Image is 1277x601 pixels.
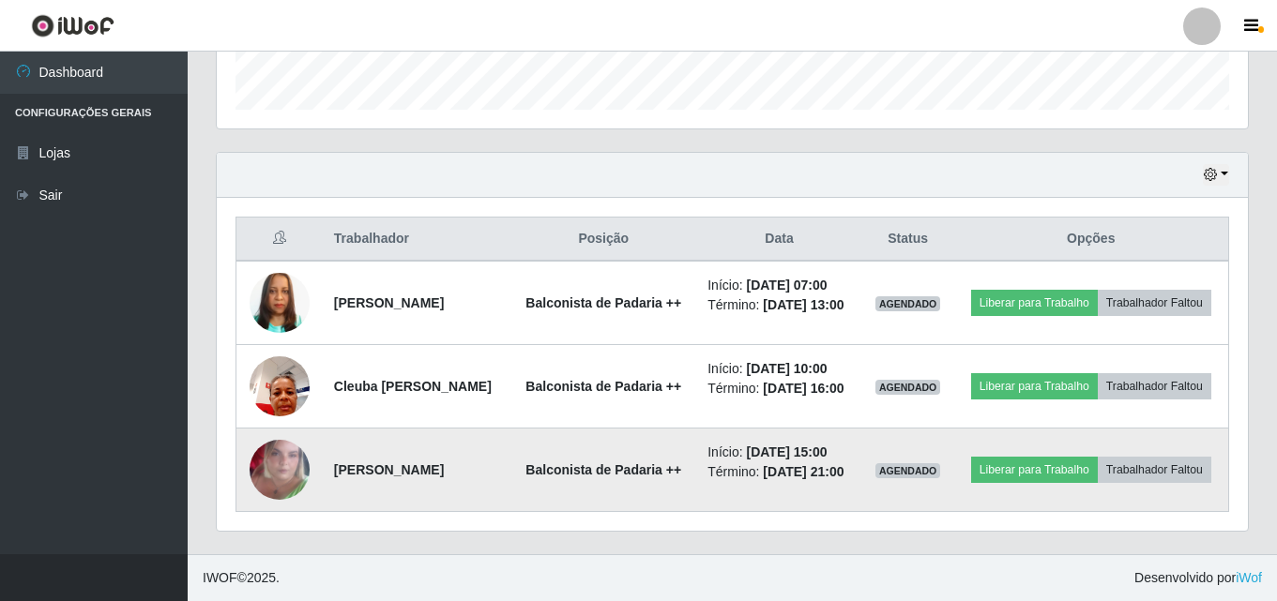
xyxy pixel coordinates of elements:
[250,416,310,523] img: 1748981106341.jpeg
[746,278,827,293] time: [DATE] 07:00
[875,380,941,395] span: AGENDADO
[707,276,851,295] li: Início:
[707,443,851,462] li: Início:
[525,462,681,477] strong: Balconista de Padaria ++
[203,570,237,585] span: IWOF
[707,462,851,482] li: Término:
[250,346,310,426] img: 1691073394546.jpeg
[746,361,827,376] time: [DATE] 10:00
[1134,568,1262,588] span: Desenvolvido por
[31,14,114,38] img: CoreUI Logo
[510,218,696,262] th: Posição
[707,295,851,315] li: Término:
[525,379,681,394] strong: Balconista de Padaria ++
[696,218,862,262] th: Data
[875,296,941,311] span: AGENDADO
[334,295,444,310] strong: [PERSON_NAME]
[971,457,1098,483] button: Liberar para Trabalho
[1098,457,1211,483] button: Trabalhador Faltou
[707,379,851,398] li: Término:
[334,462,444,477] strong: [PERSON_NAME]
[746,444,827,459] time: [DATE] 15:00
[203,568,280,588] span: © 2025 .
[763,381,844,396] time: [DATE] 16:00
[971,373,1098,399] button: Liberar para Trabalho
[763,464,844,479] time: [DATE] 21:00
[875,463,941,478] span: AGENDADO
[1098,373,1211,399] button: Trabalhador Faltou
[1098,290,1211,316] button: Trabalhador Faltou
[334,379,492,394] strong: Cleuba [PERSON_NAME]
[763,297,844,312] time: [DATE] 13:00
[525,295,681,310] strong: Balconista de Padaria ++
[954,218,1229,262] th: Opções
[971,290,1098,316] button: Liberar para Trabalho
[250,249,310,356] img: 1753114982332.jpeg
[323,218,510,262] th: Trabalhador
[862,218,954,262] th: Status
[707,359,851,379] li: Início:
[1236,570,1262,585] a: iWof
